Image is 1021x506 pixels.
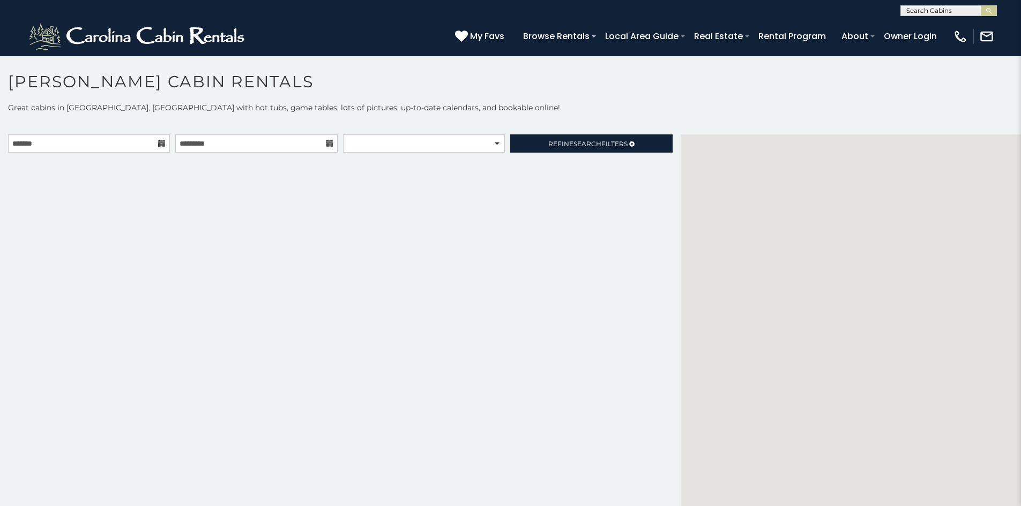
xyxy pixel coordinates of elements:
[510,134,672,153] a: RefineSearchFilters
[27,20,249,52] img: White-1-2.png
[548,140,628,148] span: Refine Filters
[836,27,874,46] a: About
[455,29,507,43] a: My Favs
[878,27,942,46] a: Owner Login
[979,29,994,44] img: mail-regular-white.png
[953,29,968,44] img: phone-regular-white.png
[573,140,601,148] span: Search
[600,27,684,46] a: Local Area Guide
[470,29,504,43] span: My Favs
[753,27,831,46] a: Rental Program
[518,27,595,46] a: Browse Rentals
[689,27,748,46] a: Real Estate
